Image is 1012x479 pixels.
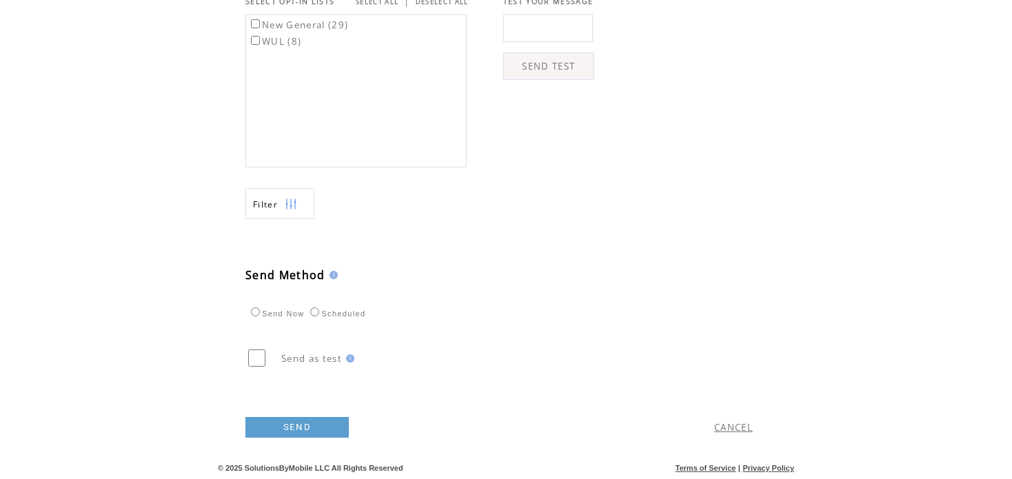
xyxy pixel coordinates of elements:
label: Send Now [247,309,304,318]
img: help.gif [325,271,338,279]
label: Scheduled [307,309,365,318]
a: Filter [245,188,314,219]
span: Send as test [281,352,342,365]
span: | [738,464,740,472]
label: WUL (8) [248,35,301,48]
a: SEND TEST [503,52,594,80]
a: Privacy Policy [742,464,794,472]
input: Send Now [251,307,260,316]
input: New General (29) [251,19,260,28]
input: Scheduled [310,307,319,316]
label: New General (29) [248,19,348,31]
a: SEND [245,417,349,438]
span: Send Method [245,267,325,283]
img: filters.png [285,189,297,220]
a: Terms of Service [676,464,736,472]
span: © 2025 SolutionsByMobile LLC All Rights Reserved [218,464,403,472]
input: WUL (8) [251,36,260,45]
span: Show filters [253,198,278,210]
img: help.gif [342,354,354,363]
a: CANCEL [714,421,753,434]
